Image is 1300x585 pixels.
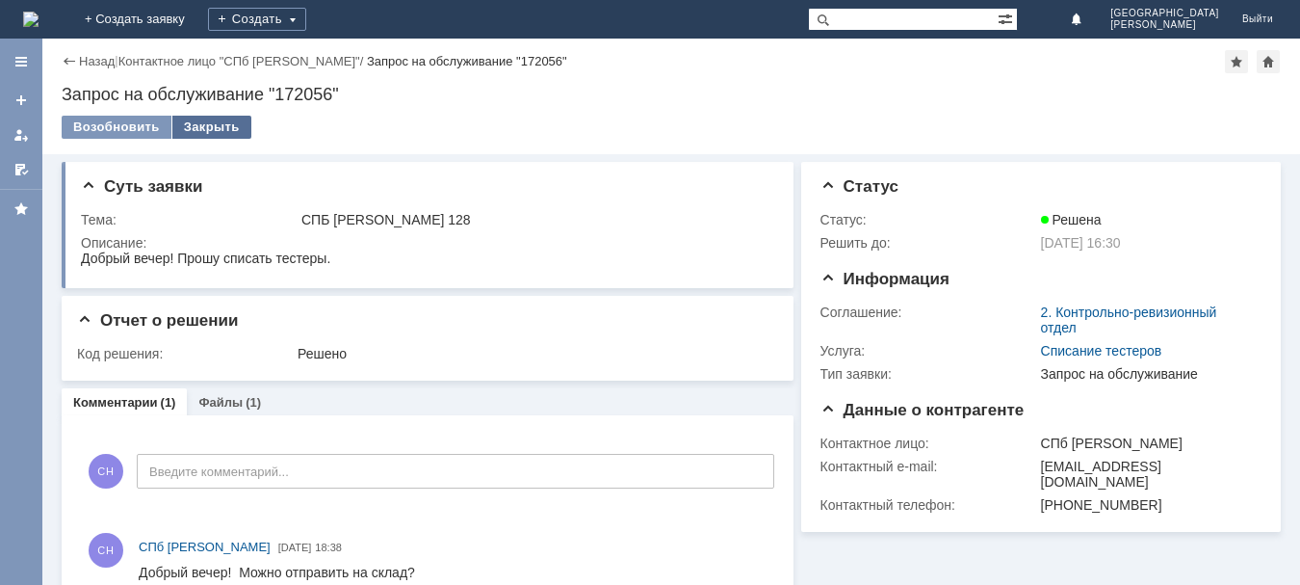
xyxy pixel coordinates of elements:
[79,54,115,68] a: Назад
[81,212,298,227] div: Тема:
[1041,212,1102,227] span: Решена
[820,343,1037,359] div: Услуга:
[278,542,312,553] span: [DATE]
[139,540,271,554] span: СПб [PERSON_NAME]
[820,459,1037,474] div: Контактный e-mail:
[820,235,1037,251] div: Решить до:
[1257,50,1280,73] div: Сделать домашней страницей
[23,12,39,27] a: Перейти на домашнюю страницу
[820,270,949,288] span: Информация
[1110,19,1219,31] span: [PERSON_NAME]
[1110,8,1219,19] span: [GEOGRAPHIC_DATA]
[198,395,243,410] a: Файлы
[6,120,37,150] a: Мои заявки
[1041,436,1254,451] div: СПб [PERSON_NAME]
[820,212,1037,227] div: Статус:
[1041,366,1254,382] div: Запрос на обслуживание
[1041,305,1217,335] a: 2. Контрольно-ревизионный отдел
[367,54,567,68] div: Запрос на обслуживание "172056"
[81,177,202,196] span: Суть заявки
[1225,50,1248,73] div: Добавить в избранное
[23,12,39,27] img: logo
[1041,497,1254,513] div: [PHONE_NUMBER]
[301,212,767,227] div: СПБ [PERSON_NAME] 128
[820,401,1025,419] span: Данные о контрагенте
[6,154,37,185] a: Мои согласования
[208,8,306,31] div: Создать
[820,497,1037,513] div: Контактный телефон:
[77,346,294,361] div: Код решения:
[820,177,898,196] span: Статус
[62,85,1281,104] div: Запрос на обслуживание "172056"
[820,436,1037,451] div: Контактное лицо:
[1041,459,1254,490] div: [EMAIL_ADDRESS][DOMAIN_NAME]
[89,454,123,489] span: СН
[115,53,117,67] div: |
[6,85,37,116] a: Создать заявку
[77,311,238,330] span: Отчет о решении
[1041,235,1121,251] span: [DATE] 16:30
[1041,343,1162,359] a: Списание тестеров
[139,538,271,557] a: СПб [PERSON_NAME]
[820,366,1037,382] div: Тип заявки:
[118,54,360,68] a: Контактное лицо "СПб [PERSON_NAME]"
[315,542,342,553] span: 18:38
[73,395,158,410] a: Комментарии
[161,395,176,410] div: (1)
[820,305,1037,320] div: Соглашение:
[118,54,367,68] div: /
[998,9,1017,27] span: Расширенный поиск
[81,235,770,251] div: Описание:
[246,395,261,410] div: (1)
[298,346,767,361] div: Решено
